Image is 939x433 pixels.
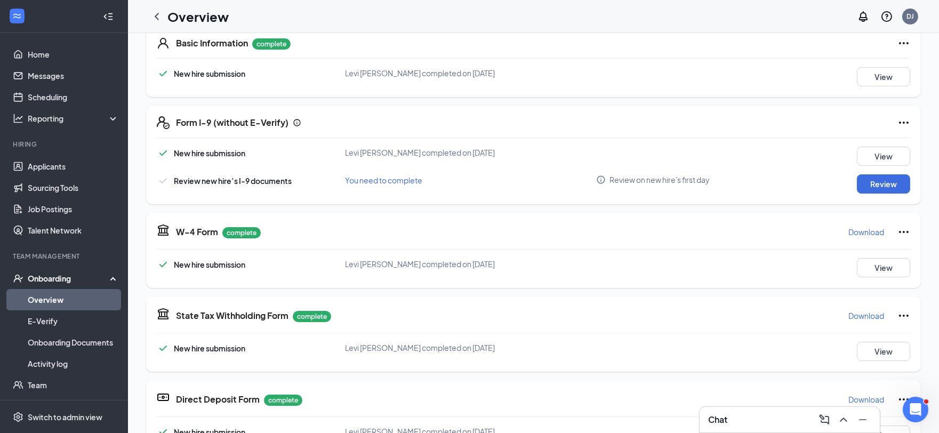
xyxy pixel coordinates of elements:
[848,391,885,408] button: Download
[897,393,910,406] svg: Ellipses
[157,391,170,404] svg: DirectDepositIcon
[13,412,23,422] svg: Settings
[857,342,910,361] button: View
[596,175,606,185] svg: Info
[28,44,119,65] a: Home
[837,413,850,426] svg: ChevronUp
[880,10,893,23] svg: QuestionInfo
[897,309,910,322] svg: Ellipses
[903,397,928,422] iframe: Intercom live chat
[157,342,170,355] svg: Checkmark
[848,307,885,324] button: Download
[176,310,288,322] h5: State Tax Withholding Form
[174,343,245,353] span: New hire submission
[174,69,245,78] span: New hire submission
[157,147,170,159] svg: Checkmark
[174,148,245,158] span: New hire submission
[157,307,170,320] svg: TaxGovernmentIcon
[856,413,869,426] svg: Minimize
[345,259,495,269] span: Levi [PERSON_NAME] completed on [DATE]
[897,226,910,238] svg: Ellipses
[708,414,727,426] h3: Chat
[264,395,302,406] p: complete
[857,174,910,194] button: Review
[28,156,119,177] a: Applicants
[906,12,914,21] div: DJ
[28,289,119,310] a: Overview
[176,37,248,49] h5: Basic Information
[28,310,119,332] a: E-Verify
[857,258,910,277] button: View
[28,177,119,198] a: Sourcing Tools
[174,260,245,269] span: New hire submission
[176,226,218,238] h5: W-4 Form
[848,394,884,405] p: Download
[28,396,119,417] a: DocumentsCrown
[157,67,170,80] svg: Checkmark
[13,252,117,261] div: Team Management
[293,311,331,322] p: complete
[252,38,291,50] p: complete
[150,10,163,23] svg: ChevronLeft
[28,412,102,422] div: Switch to admin view
[293,118,301,127] svg: Info
[13,140,117,149] div: Hiring
[176,394,260,405] h5: Direct Deposit Form
[857,67,910,86] button: View
[345,175,422,185] span: You need to complete
[222,227,261,238] p: complete
[28,113,119,124] div: Reporting
[818,413,831,426] svg: ComposeMessage
[816,411,833,428] button: ComposeMessage
[157,223,170,236] svg: TaxGovernmentIcon
[157,37,170,50] svg: User
[12,11,22,21] svg: WorkstreamLogo
[28,198,119,220] a: Job Postings
[157,258,170,271] svg: Checkmark
[897,116,910,129] svg: Ellipses
[174,176,292,186] span: Review new hire’s I-9 documents
[345,343,495,352] span: Levi [PERSON_NAME] completed on [DATE]
[103,11,114,22] svg: Collapse
[176,117,288,129] h5: Form I-9 (without E-Verify)
[28,220,119,241] a: Talent Network
[835,411,852,428] button: ChevronUp
[857,10,870,23] svg: Notifications
[28,273,110,284] div: Onboarding
[345,148,495,157] span: Levi [PERSON_NAME] completed on [DATE]
[848,223,885,240] button: Download
[848,227,884,237] p: Download
[897,37,910,50] svg: Ellipses
[157,174,170,187] svg: Checkmark
[854,411,871,428] button: Minimize
[848,310,884,321] p: Download
[345,68,495,78] span: Levi [PERSON_NAME] completed on [DATE]
[28,65,119,86] a: Messages
[157,116,170,129] svg: FormI9EVerifyIcon
[28,374,119,396] a: Team
[609,174,710,185] span: Review on new hire's first day
[28,86,119,108] a: Scheduling
[857,147,910,166] button: View
[13,113,23,124] svg: Analysis
[13,273,23,284] svg: UserCheck
[28,332,119,353] a: Onboarding Documents
[28,353,119,374] a: Activity log
[167,7,229,26] h1: Overview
